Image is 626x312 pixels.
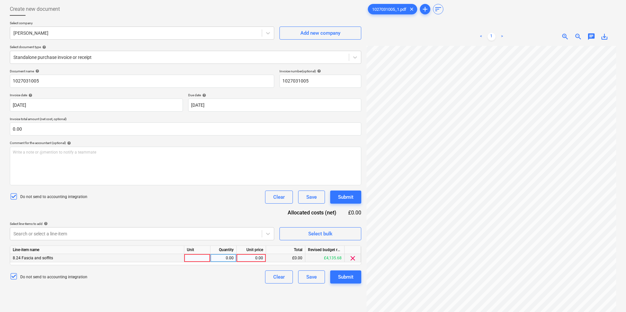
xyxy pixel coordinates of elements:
div: Select bulk [308,229,332,238]
a: Next page [498,33,506,41]
button: Clear [265,191,293,204]
span: save_alt [600,33,608,41]
div: Select line-items to add [10,222,274,226]
span: clear [349,254,357,262]
div: Invoice number (optional) [279,69,361,73]
div: Clear [273,193,285,201]
p: Select company [10,21,274,27]
span: zoom_in [561,33,569,41]
div: Quantity [210,246,237,254]
p: Invoice total amount (net cost, optional) [10,117,361,122]
span: clear [408,5,416,13]
div: £0.00 [266,254,305,262]
span: help [27,93,32,97]
div: 0.00 [239,254,263,262]
div: Unit [184,246,210,254]
button: Submit [330,191,361,204]
span: sort [434,5,442,13]
span: 8.24 Fascia and soffits [13,256,53,260]
div: Due date [188,93,361,97]
div: Submit [338,273,353,281]
span: chat [587,33,595,41]
button: Save [298,191,325,204]
input: Due date not specified [188,99,361,112]
div: Revised budget remaining [305,246,345,254]
div: £0.00 [347,209,361,216]
p: Do not send to accounting integration [20,194,87,200]
div: Save [306,273,317,281]
span: help [34,69,39,73]
button: Add new company [279,27,361,40]
div: Clear [273,273,285,281]
div: Unit price [237,246,266,254]
div: Allocated costs (net) [276,209,347,216]
span: help [66,141,71,145]
div: Document name [10,69,274,73]
span: 1027031005_1.pdf [368,7,410,12]
div: Select document type [10,45,361,49]
p: Do not send to accounting integration [20,274,87,280]
div: Submit [338,193,353,201]
span: help [41,45,46,49]
button: Save [298,270,325,284]
span: zoom_out [574,33,582,41]
span: help [43,222,48,226]
div: 0.00 [213,254,234,262]
div: Add new company [300,29,340,37]
div: Total [266,246,305,254]
div: Line-item name [10,246,184,254]
span: Create new document [10,5,60,13]
a: Page 1 is your current page [488,33,495,41]
a: Previous page [477,33,485,41]
button: Clear [265,270,293,284]
div: Comment for the accountant (optional) [10,141,361,145]
iframe: Chat Widget [593,281,626,312]
div: Invoice date [10,93,183,97]
div: £4,135.68 [305,254,345,262]
div: Save [306,193,317,201]
button: Select bulk [279,227,361,240]
span: help [201,93,206,97]
input: Invoice number [279,75,361,88]
span: help [316,69,321,73]
div: 1027031005_1.pdf [368,4,417,14]
input: Document name [10,75,274,88]
button: Submit [330,270,361,284]
input: Invoice total amount (net cost, optional) [10,122,361,136]
input: Invoice date not specified [10,99,183,112]
span: add [421,5,429,13]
